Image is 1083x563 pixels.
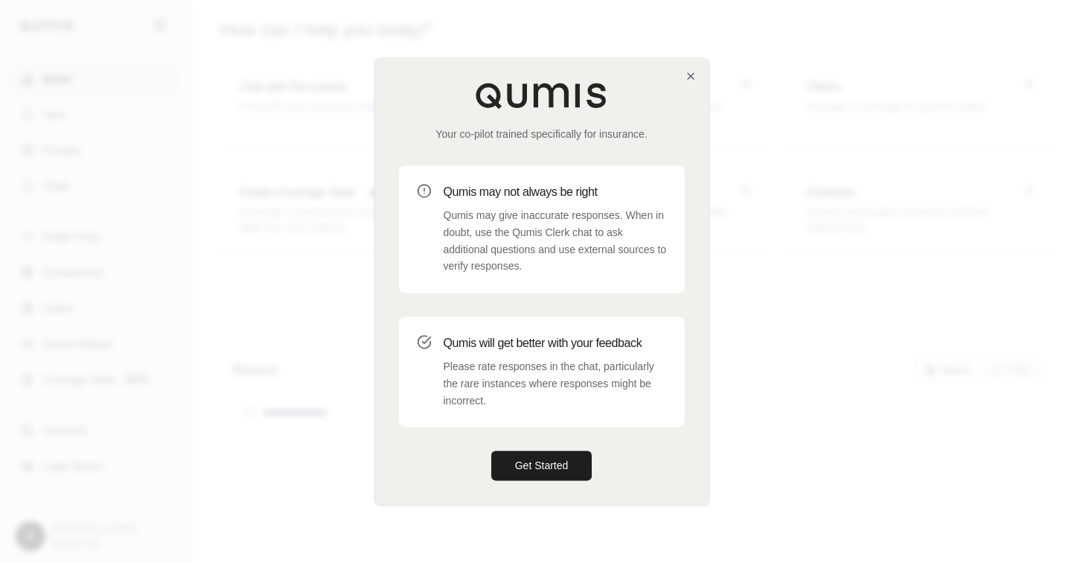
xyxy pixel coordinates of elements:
h3: Qumis will get better with your feedback [444,334,667,352]
h3: Qumis may not always be right [444,183,667,201]
p: Qumis may give inaccurate responses. When in doubt, use the Qumis Clerk chat to ask additional qu... [444,207,667,275]
p: Please rate responses in the chat, particularly the rare instances where responses might be incor... [444,358,667,409]
img: Qumis Logo [475,82,609,109]
button: Get Started [491,451,592,481]
p: Your co-pilot trained specifically for insurance. [399,127,685,141]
